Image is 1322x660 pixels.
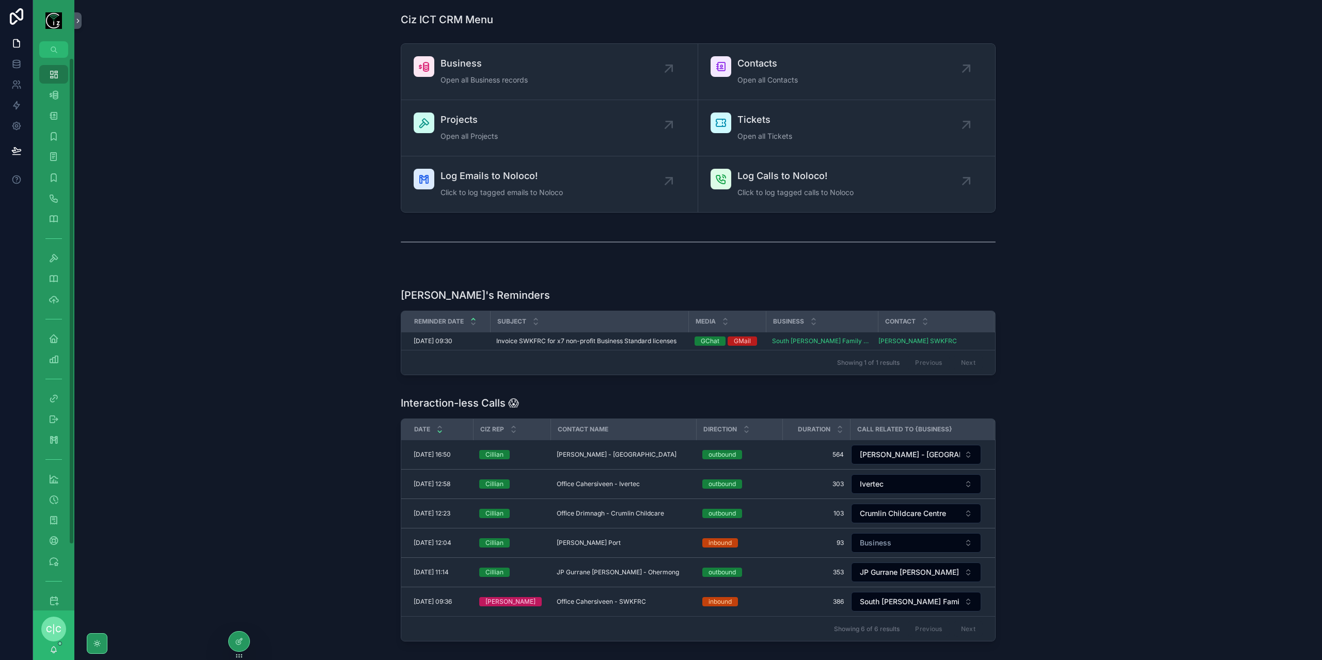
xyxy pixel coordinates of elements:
span: [DATE] 09:36 [414,598,452,606]
span: [DATE] 16:50 [414,450,451,459]
a: Select Button [851,562,982,583]
div: scrollable content [33,58,74,610]
div: Cillian [485,509,503,518]
a: 353 [789,568,844,576]
button: Select Button [851,562,981,582]
a: Office Cahersiveen - SWKFRC [557,598,690,606]
div: outbound [709,509,736,518]
span: Invoice SWKFRC for x7 non-profit Business Standard licenses [496,337,676,345]
a: [PERSON_NAME] SWKFRC [878,337,957,345]
a: 93 [789,539,844,547]
span: [DATE] 12:04 [414,539,451,547]
span: Log Emails to Noloco! [440,169,563,183]
a: Cillian [479,568,544,577]
div: Cillian [485,568,503,577]
a: JP Gurrane [PERSON_NAME] - Ohermong [557,568,690,576]
h1: Interaction-less Calls 😱 [401,396,519,410]
div: [PERSON_NAME] [485,597,536,606]
a: outbound [702,568,776,577]
a: TicketsOpen all Tickets [698,100,995,156]
span: Contact Name [558,425,608,433]
span: Office Drimnagh - Crumlin Childcare [557,509,664,518]
span: [DATE] 09:30 [414,337,452,345]
a: GChatGMail [695,336,760,346]
span: Ivertec [860,479,884,489]
a: Select Button [851,444,982,465]
span: Open all Business records [440,75,528,85]
span: Open all Contacts [737,75,798,85]
a: outbound [702,450,776,459]
a: [PERSON_NAME] [479,597,544,606]
a: [DATE] 12:04 [414,539,467,547]
a: inbound [702,597,776,606]
a: [DATE] 16:50 [414,450,467,459]
span: Log Calls to Noloco! [737,169,854,183]
span: Direction [703,425,737,433]
a: BusinessOpen all Business records [401,44,698,100]
div: GChat [701,336,719,346]
span: Business [440,56,528,71]
span: [DATE] 12:23 [414,509,450,518]
a: [PERSON_NAME] SWKFRC [878,337,982,345]
span: Open all Projects [440,131,498,141]
button: Select Button [851,592,981,611]
a: South [PERSON_NAME] Family Resource Centre (SWKFRC) [772,337,872,345]
a: Cillian [479,538,544,548]
span: Office Cahersiveen - SWKFRC [557,598,646,606]
span: [DATE] 12:58 [414,480,450,488]
span: [PERSON_NAME] - [GEOGRAPHIC_DATA] [860,449,960,460]
span: Office Cahersiveen - Ivertec [557,480,640,488]
div: GMail [734,336,751,346]
a: Select Button [851,533,982,553]
span: Click to log tagged calls to Noloco [737,187,854,198]
span: Contacts [737,56,798,71]
button: Select Button [851,474,981,494]
span: Ciz Rep [480,425,504,433]
a: Cillian [479,479,544,489]
span: Crumlin Childcare Centre [860,508,946,519]
div: outbound [709,450,736,459]
a: Cillian [479,509,544,518]
span: Duration [798,425,830,433]
span: South [PERSON_NAME] Family Resource Centre (SWKFRC) [860,597,960,607]
div: outbound [709,479,736,489]
div: Cillian [485,479,503,489]
a: inbound [702,538,776,548]
a: Log Emails to Noloco!Click to log tagged emails to Noloco [401,156,698,212]
a: 103 [789,509,844,518]
span: [DATE] 11:14 [414,568,449,576]
h1: Ciz ICT CRM Menu [401,12,493,27]
a: Log Calls to Noloco!Click to log tagged calls to Noloco [698,156,995,212]
a: Select Button [851,474,982,494]
img: App logo [45,12,62,29]
h1: [PERSON_NAME]'s Reminders [401,288,550,302]
button: Select Button [851,504,981,523]
a: Office Drimnagh - Crumlin Childcare [557,509,690,518]
a: ContactsOpen all Contacts [698,44,995,100]
a: outbound [702,509,776,518]
span: Contact [885,317,916,326]
div: inbound [709,597,732,606]
span: Projects [440,112,498,127]
span: Click to log tagged emails to Noloco [440,187,563,198]
span: Date [414,425,430,433]
span: Tickets [737,112,792,127]
span: [PERSON_NAME] - [GEOGRAPHIC_DATA] [557,450,676,459]
a: [PERSON_NAME] - [GEOGRAPHIC_DATA] [557,450,690,459]
span: Business [773,317,804,326]
span: JP Gurrane [PERSON_NAME] - Ohermong [860,567,960,577]
a: [DATE] 12:23 [414,509,467,518]
span: [PERSON_NAME] Port [557,539,621,547]
span: Showing 1 of 1 results [837,359,900,367]
a: [DATE] 09:30 [414,337,484,345]
span: Reminder Date [414,317,464,326]
a: Select Button [851,503,982,524]
span: 303 [789,480,844,488]
a: Cillian [479,450,544,459]
span: Business [860,538,891,548]
button: Select Button [851,445,981,464]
